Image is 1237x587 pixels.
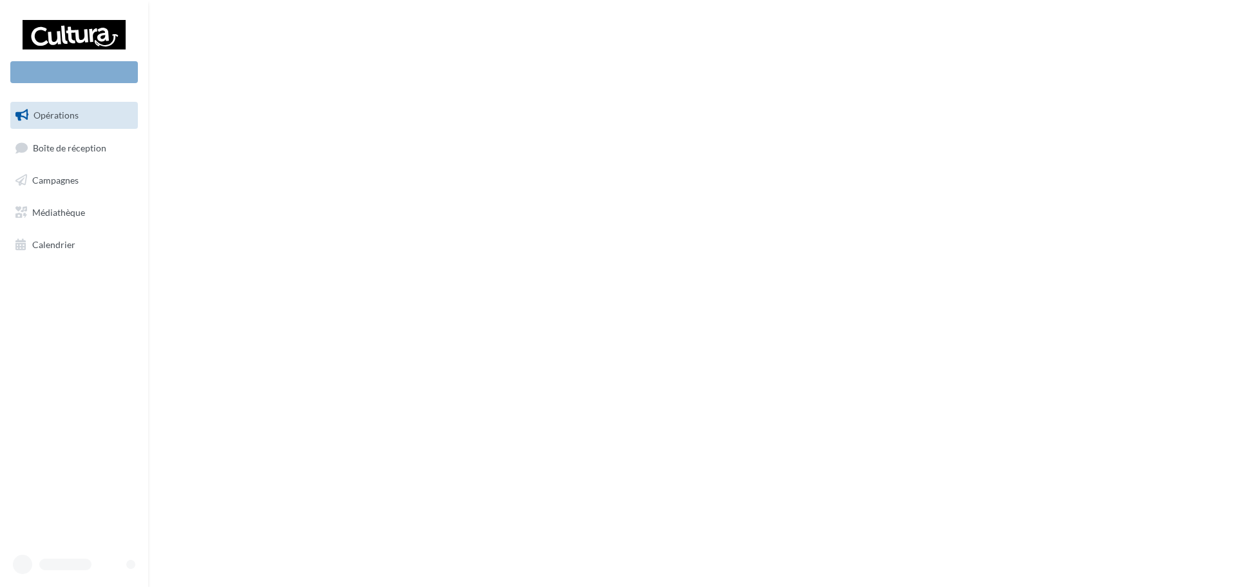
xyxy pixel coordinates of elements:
span: Boîte de réception [33,142,106,153]
a: Calendrier [8,231,140,258]
span: Opérations [34,110,79,120]
span: Calendrier [32,238,75,249]
a: Médiathèque [8,199,140,226]
div: Nouvelle campagne [10,61,138,83]
span: Médiathèque [32,207,85,218]
span: Campagnes [32,175,79,186]
a: Campagnes [8,167,140,194]
a: Boîte de réception [8,134,140,162]
a: Opérations [8,102,140,129]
